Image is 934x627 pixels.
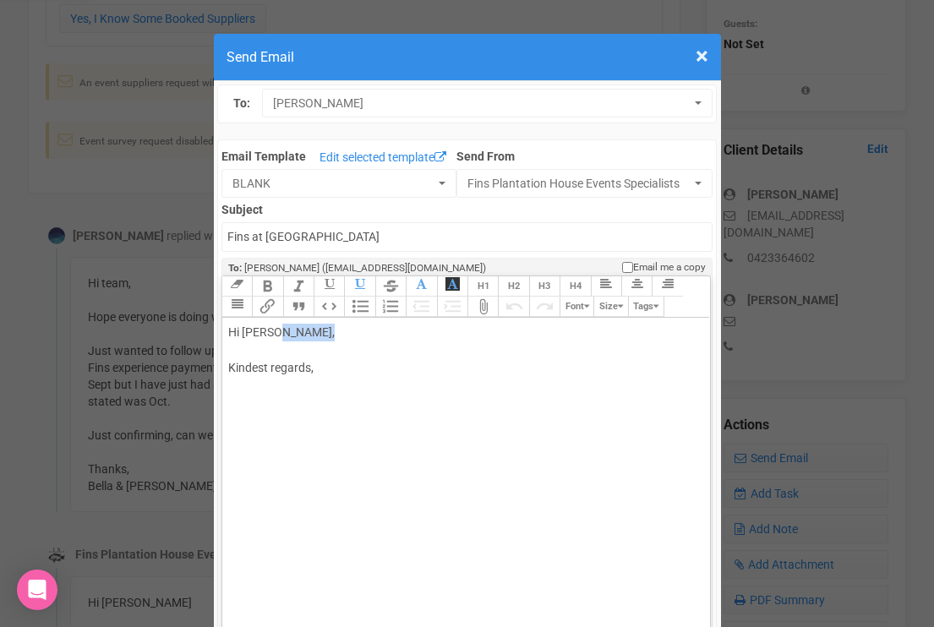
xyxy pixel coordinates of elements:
[228,324,698,412] div: Hi [PERSON_NAME], Kindest regards,
[375,297,406,317] button: Numbers
[467,276,498,297] button: Heading 1
[232,175,434,192] span: BLANK
[529,297,560,317] button: Redo
[652,276,682,297] button: Align Right
[478,280,489,291] span: H1
[221,276,252,297] button: Clear Formatting at cursor
[621,276,652,297] button: Align Center
[498,276,528,297] button: Heading 2
[593,297,627,317] button: Size
[252,276,282,297] button: Bold
[228,262,242,274] strong: To:
[221,297,252,317] button: Align Justified
[467,297,498,317] button: Attach Files
[227,46,708,68] h4: Send Email
[315,148,451,169] a: Edit selected template
[344,297,374,317] button: Bullets
[273,95,691,112] span: [PERSON_NAME]
[498,297,528,317] button: Undo
[314,297,344,317] button: Code
[560,276,590,297] button: Heading 4
[406,297,436,317] button: Decrease Level
[508,280,520,291] span: H2
[17,570,57,610] div: Open Intercom Messenger
[467,175,691,192] span: Fins Plantation House Events Specialists
[529,276,560,297] button: Heading 3
[633,260,706,275] span: Email me a copy
[221,148,306,165] label: Email Template
[406,276,436,297] button: Font Colour
[221,198,713,218] label: Subject
[283,297,314,317] button: Quote
[283,276,314,297] button: Italic
[456,144,713,165] label: Send From
[314,276,344,297] button: Underline
[244,262,486,274] span: [PERSON_NAME] ([EMAIL_ADDRESS][DOMAIN_NAME])
[696,42,708,70] span: ×
[437,276,467,297] button: Font Background
[252,297,282,317] button: Link
[538,280,550,291] span: H3
[437,297,467,317] button: Increase Level
[570,280,582,291] span: H4
[560,297,593,317] button: Font
[591,276,621,297] button: Align Left
[233,95,250,112] label: To:
[628,297,664,317] button: Tags
[344,276,374,297] button: Underline Colour
[375,276,406,297] button: Strikethrough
